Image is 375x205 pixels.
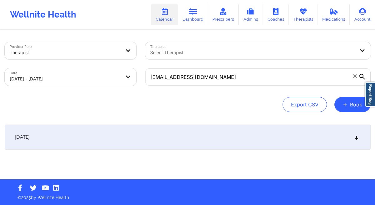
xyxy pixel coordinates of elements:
[318,4,350,25] a: Medications
[178,4,208,25] a: Dashboard
[151,4,178,25] a: Calendar
[263,4,289,25] a: Coaches
[239,4,263,25] a: Admins
[343,103,348,106] span: +
[145,68,371,86] input: Search by patient email
[13,190,362,201] p: © 2025 by Wellnite Health
[283,97,327,112] button: Export CSV
[15,134,30,140] span: [DATE]
[289,4,318,25] a: Therapists
[10,46,121,59] div: Therapist
[10,72,121,86] div: [DATE] - [DATE]
[365,82,375,107] a: Report Bug
[350,4,375,25] a: Account
[208,4,239,25] a: Prescribers
[334,97,371,112] button: +Book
